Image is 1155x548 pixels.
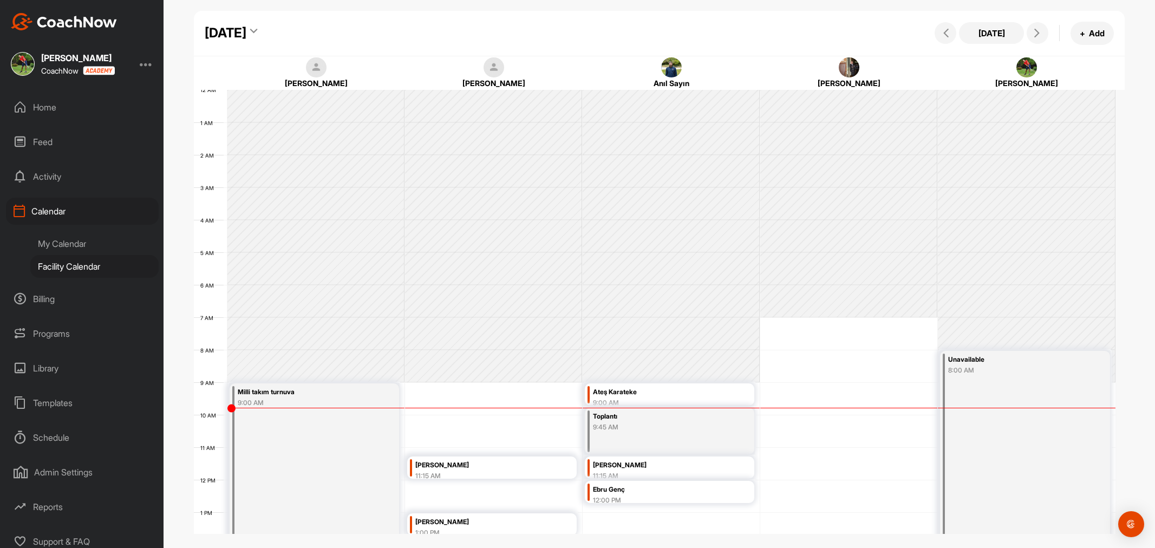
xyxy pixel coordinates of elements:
button: +Add [1071,22,1114,45]
div: Feed [6,128,159,155]
img: square_default-ef6cabf814de5a2bf16c804365e32c732080f9872bdf737d349900a9daf73cf9.png [484,57,504,78]
div: [PERSON_NAME] [775,77,923,89]
div: 10 AM [194,412,227,419]
div: 9 AM [194,380,225,386]
span: + [1080,28,1085,39]
div: My Calendar [30,232,159,255]
img: CoachNow [11,13,117,30]
div: [PERSON_NAME] [41,54,115,62]
div: 8 AM [194,347,225,354]
div: Library [6,355,159,382]
div: [PERSON_NAME] [415,516,547,529]
div: [PERSON_NAME] [953,77,1100,89]
div: Milli takım turnuva [238,386,369,399]
div: 12 AM [194,87,227,93]
img: square_a5af11bd6a9eaf2830e86d991feef856.jpg [839,57,859,78]
div: 12:00 PM [593,495,725,505]
div: Templates [6,389,159,416]
div: [DATE] [205,23,246,43]
div: Activity [6,163,159,190]
div: 11 AM [194,445,226,451]
div: Anıl Sayın [598,77,745,89]
div: 9:45 AM [593,422,725,432]
div: Facility Calendar [30,255,159,278]
div: Admin Settings [6,459,159,486]
div: Unavailable [948,354,1080,366]
div: 3 AM [194,185,225,191]
div: Ebru Genç [593,484,725,496]
div: [PERSON_NAME] [415,459,547,472]
div: Billing [6,285,159,312]
div: 7 AM [194,315,224,321]
div: 9:00 AM [238,398,369,408]
div: [PERSON_NAME] [420,77,567,89]
div: 11:15 AM [593,471,725,481]
div: 8:00 AM [948,366,1080,375]
div: 1 PM [194,510,223,516]
div: Reports [6,493,159,520]
div: 5 AM [194,250,225,256]
img: square_0221d115ea49f605d8705f6c24cfd99a.jpg [1016,57,1037,78]
div: 6 AM [194,282,225,289]
div: Home [6,94,159,121]
img: square_default-ef6cabf814de5a2bf16c804365e32c732080f9872bdf737d349900a9daf73cf9.png [306,57,327,78]
div: Toplantı [593,410,725,423]
div: 12 PM [194,477,226,484]
div: 1 AM [194,120,224,126]
button: [DATE] [959,22,1024,44]
div: Schedule [6,424,159,451]
div: 9:00 AM [593,398,725,408]
div: Programs [6,320,159,347]
img: CoachNow acadmey [83,66,115,75]
div: Calendar [6,198,159,225]
div: 2 AM [194,152,225,159]
div: [PERSON_NAME] [243,77,390,89]
img: square_0221d115ea49f605d8705f6c24cfd99a.jpg [11,52,35,76]
img: square_9586089d7e11ec01d9bb61086f6e34e5.jpg [661,57,682,78]
div: 1:00 PM [415,528,547,538]
div: 11:15 AM [415,471,547,481]
div: 4 AM [194,217,225,224]
div: Open Intercom Messenger [1118,511,1144,537]
div: Ateş Karateke [593,386,725,399]
div: CoachNow [41,66,115,75]
div: [PERSON_NAME] [593,459,725,472]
